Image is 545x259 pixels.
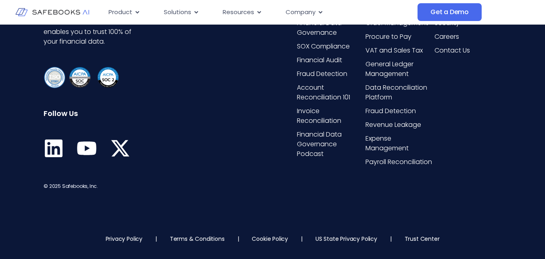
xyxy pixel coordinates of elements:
span: Get a Demo [430,8,469,16]
a: Fraud Detection [365,106,432,116]
a: SOX Compliance [297,42,364,51]
a: US State Privacy Policy [315,235,377,243]
span: Solutions [164,8,191,17]
span: Financial Audit [297,55,342,65]
a: Financial Data Governance [297,18,364,38]
span: Fraud Detection [297,69,347,79]
a: Financial Audit [297,55,364,65]
span: Resources [223,8,254,17]
span: © 2025 Safebooks, Inc. [44,183,98,190]
a: Invoice Reconciliation [297,106,364,126]
nav: Menu [102,4,418,20]
a: Data Reconciliation Platform [365,83,432,102]
p: | [301,235,303,243]
p: | [390,235,392,243]
span: Careers [434,32,459,42]
h6: Follow Us [44,109,135,118]
span: Revenue Leakage [365,120,421,130]
span: Company [286,8,315,17]
a: Procure to Pay [365,32,432,42]
span: Product [109,8,132,17]
a: Contact Us [434,46,501,55]
a: Revenue Leakage [365,120,432,130]
div: Menu Toggle [102,4,418,20]
a: Financial Data Governance Podcast [297,130,364,159]
a: Account Reconciliation 101 [297,83,364,102]
a: Terms & Conditions [170,235,225,243]
p: | [238,235,239,243]
a: Expense Management [365,134,432,153]
p: The Financial Data Governance Platform that enables you to trust 100% of your financial data. [44,8,135,46]
span: SOX Compliance [297,42,350,51]
a: Fraud Detection [297,69,364,79]
a: Get a Demo [418,3,482,21]
span: Contact Us [434,46,470,55]
a: Careers [434,32,501,42]
a: Payroll Reconciliation [365,157,432,167]
span: VAT and Sales Tax [365,46,423,55]
a: Trust Center [405,235,440,243]
a: Cookie Policy [252,235,288,243]
a: Privacy Policy [106,235,142,243]
p: | [155,235,157,243]
span: Procure to Pay [365,32,411,42]
a: VAT and Sales Tax [365,46,432,55]
span: Fraud Detection [365,106,416,116]
a: General Ledger Management [365,59,432,79]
